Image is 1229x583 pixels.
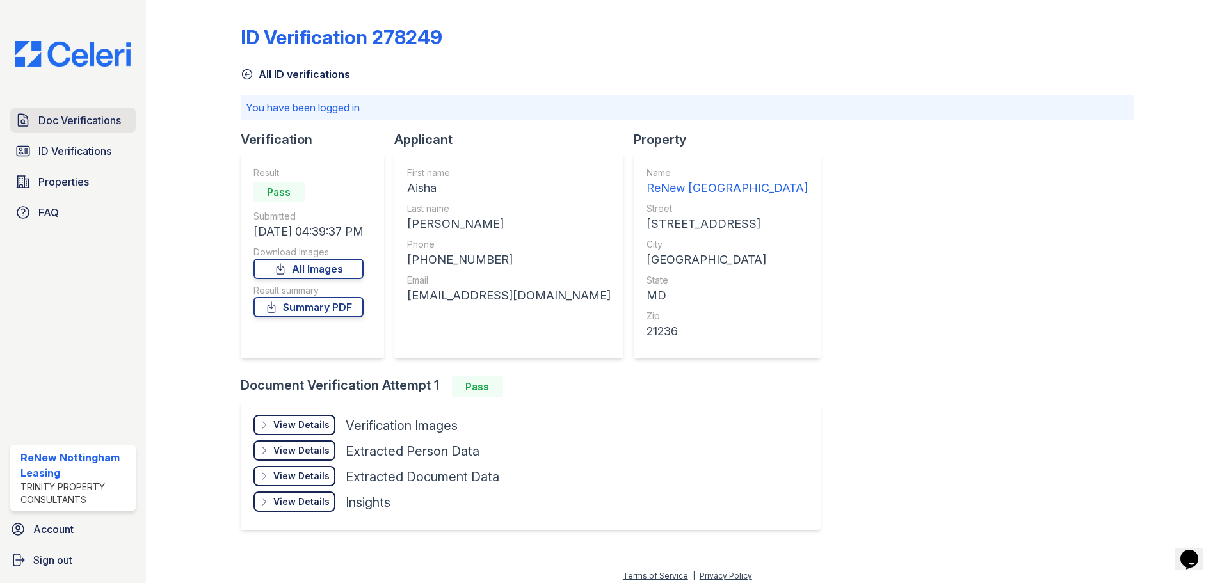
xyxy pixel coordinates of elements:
[346,442,479,460] div: Extracted Person Data
[346,493,390,511] div: Insights
[10,138,136,164] a: ID Verifications
[1175,532,1216,570] iframe: chat widget
[647,202,808,215] div: Street
[647,287,808,305] div: MD
[700,571,752,580] a: Privacy Policy
[241,26,442,49] div: ID Verification 278249
[38,113,121,128] span: Doc Verifications
[647,166,808,179] div: Name
[20,450,131,481] div: ReNew Nottingham Leasing
[273,470,330,483] div: View Details
[634,131,831,148] div: Property
[273,444,330,457] div: View Details
[647,179,808,197] div: ReNew [GEOGRAPHIC_DATA]
[241,376,831,397] div: Document Verification Attempt 1
[253,284,364,297] div: Result summary
[273,495,330,508] div: View Details
[253,182,305,202] div: Pass
[253,166,364,179] div: Result
[253,259,364,279] a: All Images
[241,67,350,82] a: All ID verifications
[647,323,808,340] div: 21236
[407,238,611,251] div: Phone
[647,238,808,251] div: City
[346,468,499,486] div: Extracted Document Data
[33,522,74,537] span: Account
[452,376,503,397] div: Pass
[38,143,111,159] span: ID Verifications
[407,202,611,215] div: Last name
[407,251,611,269] div: [PHONE_NUMBER]
[253,246,364,259] div: Download Images
[407,287,611,305] div: [EMAIL_ADDRESS][DOMAIN_NAME]
[20,481,131,506] div: Trinity Property Consultants
[647,251,808,269] div: [GEOGRAPHIC_DATA]
[407,215,611,233] div: [PERSON_NAME]
[647,215,808,233] div: [STREET_ADDRESS]
[647,166,808,197] a: Name ReNew [GEOGRAPHIC_DATA]
[33,552,72,568] span: Sign out
[253,297,364,317] a: Summary PDF
[407,166,611,179] div: First name
[38,205,59,220] span: FAQ
[407,179,611,197] div: Aisha
[407,274,611,287] div: Email
[5,547,141,573] a: Sign out
[693,571,695,580] div: |
[253,223,364,241] div: [DATE] 04:39:37 PM
[5,516,141,542] a: Account
[394,131,634,148] div: Applicant
[346,417,458,435] div: Verification Images
[241,131,394,148] div: Verification
[10,200,136,225] a: FAQ
[246,100,1129,115] p: You have been logged in
[38,174,89,189] span: Properties
[10,169,136,195] a: Properties
[5,41,141,67] img: CE_Logo_Blue-a8612792a0a2168367f1c8372b55b34899dd931a85d93a1a3d3e32e68fde9ad4.png
[647,274,808,287] div: State
[623,571,688,580] a: Terms of Service
[253,210,364,223] div: Submitted
[10,108,136,133] a: Doc Verifications
[273,419,330,431] div: View Details
[647,310,808,323] div: Zip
